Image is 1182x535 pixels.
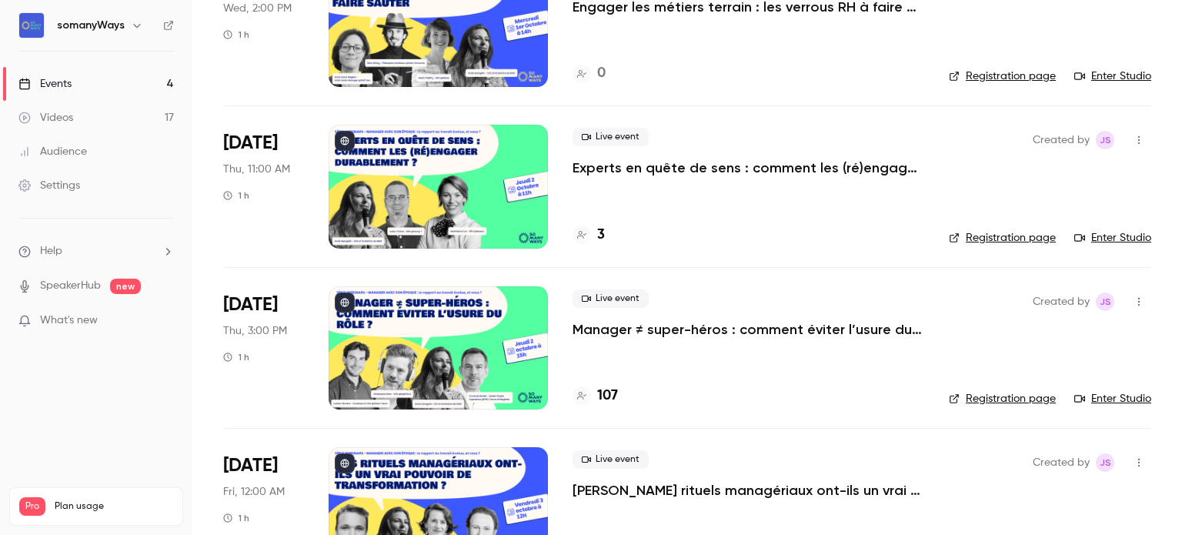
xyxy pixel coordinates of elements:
[223,131,278,155] span: [DATE]
[949,69,1056,84] a: Registration page
[223,453,278,478] span: [DATE]
[223,351,249,363] div: 1 h
[40,278,101,294] a: SpeakerHub
[573,450,649,469] span: Live event
[40,313,98,329] span: What's new
[55,500,173,513] span: Plan usage
[573,320,924,339] a: Manager ≠ super-héros : comment éviter l’usure du rôle ?
[110,279,141,294] span: new
[1033,293,1090,311] span: Created by
[223,512,249,524] div: 1 h
[19,13,44,38] img: somanyWays
[573,289,649,308] span: Live event
[223,162,290,177] span: Thu, 11:00 AM
[40,243,62,259] span: Help
[597,63,606,84] h4: 0
[223,125,304,248] div: Oct 2 Thu, 11:00 AM (Europe/Paris)
[1033,453,1090,472] span: Created by
[573,128,649,146] span: Live event
[18,144,87,159] div: Audience
[1096,293,1114,311] span: Julia Sueur
[223,323,287,339] span: Thu, 3:00 PM
[949,391,1056,406] a: Registration page
[1096,453,1114,472] span: Julia Sueur
[57,18,125,33] h6: somanyWays
[18,110,73,125] div: Videos
[573,63,606,84] a: 0
[573,225,605,246] a: 3
[223,28,249,41] div: 1 h
[1074,69,1151,84] a: Enter Studio
[223,484,285,500] span: Fri, 12:00 AM
[597,225,605,246] h4: 3
[1100,131,1111,149] span: JS
[223,189,249,202] div: 1 h
[223,1,292,16] span: Wed, 2:00 PM
[1096,131,1114,149] span: Julia Sueur
[1100,453,1111,472] span: JS
[18,178,80,193] div: Settings
[1074,391,1151,406] a: Enter Studio
[18,243,174,259] li: help-dropdown-opener
[949,230,1056,246] a: Registration page
[573,481,924,500] a: [PERSON_NAME] rituels managériaux ont-ils un vrai pouvoir de transformation ?
[597,386,618,406] h4: 107
[18,76,72,92] div: Events
[1033,131,1090,149] span: Created by
[1074,230,1151,246] a: Enter Studio
[573,386,618,406] a: 107
[223,293,278,317] span: [DATE]
[1100,293,1111,311] span: JS
[573,159,924,177] a: Experts en quête de sens : comment les (ré)engager durablement ?
[19,497,45,516] span: Pro
[223,286,304,410] div: Oct 2 Thu, 3:00 PM (Europe/Paris)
